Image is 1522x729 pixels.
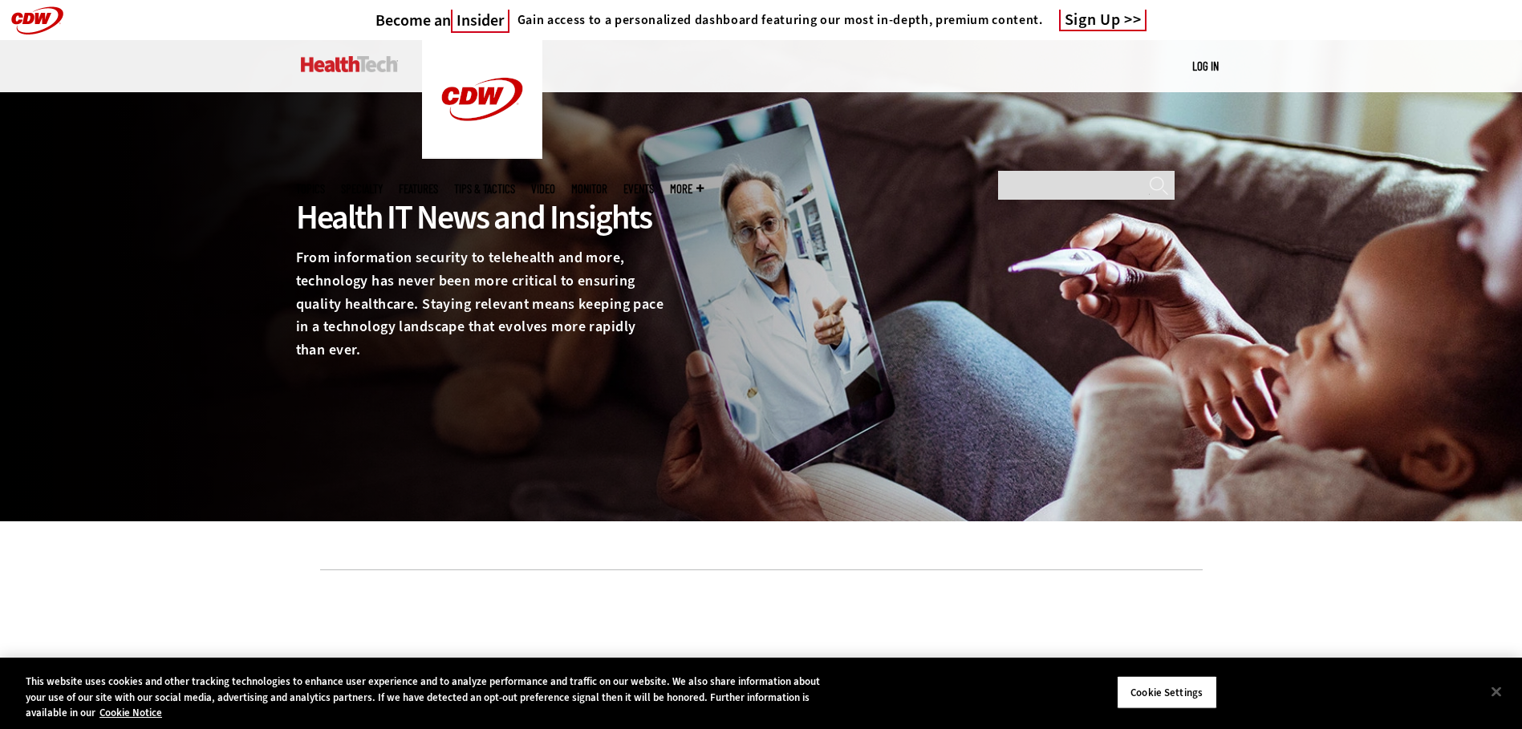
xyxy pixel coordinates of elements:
[375,10,509,30] a: Become anInsider
[341,183,383,195] span: Specialty
[531,183,555,195] a: Video
[1117,675,1217,709] button: Cookie Settings
[296,196,668,239] div: Health IT News and Insights
[296,246,668,362] p: From information security to telehealth and more, technology has never been more critical to ensu...
[1479,674,1514,709] button: Close
[26,674,837,721] div: This website uses cookies and other tracking technologies to enhance user experience and to analy...
[571,183,607,195] a: MonITor
[99,706,162,719] a: More information about your privacy
[422,40,542,159] img: Home
[296,183,325,195] span: Topics
[517,12,1043,28] h4: Gain access to a personalized dashboard featuring our most in-depth, premium content.
[469,594,1053,666] iframe: advertisement
[451,10,509,33] span: Insider
[1192,59,1219,73] a: Log in
[1192,58,1219,75] div: User menu
[623,183,654,195] a: Events
[375,10,509,30] h3: Become an
[301,56,398,72] img: Home
[454,183,515,195] a: Tips & Tactics
[509,12,1043,28] a: Gain access to a personalized dashboard featuring our most in-depth, premium content.
[399,183,438,195] a: Features
[1059,10,1147,31] a: Sign Up
[670,183,704,195] span: More
[422,146,542,163] a: CDW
